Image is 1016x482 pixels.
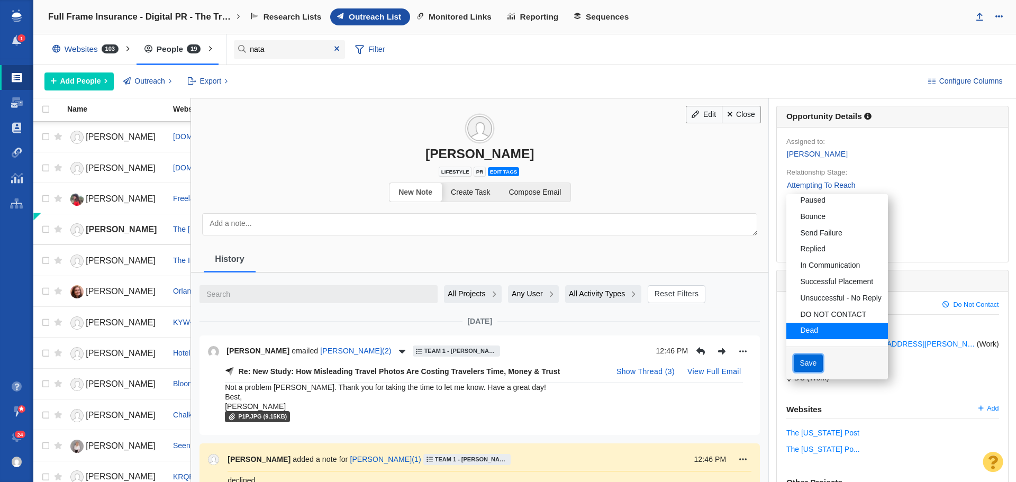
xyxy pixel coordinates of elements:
[17,34,25,42] span: 1
[786,429,859,437] a: The [US_STATE] Post
[786,323,888,339] a: Dead
[786,445,860,453] span: The Washington Post - Business, msn.com, newsday.com, nzherald.co.nz, iol.co.za, chron.com, parad...
[942,301,999,311] a: Do Not Contact
[794,354,823,372] button: Save
[786,258,888,274] a: In Communication
[977,339,999,349] span: ( )
[786,306,888,323] a: DO NOT CONTACT
[786,241,888,258] a: Replied
[786,290,888,306] a: Unsuccessful - No Reply
[786,445,860,453] a: The [US_STATE] Po...
[786,429,859,437] span: The Washington Post
[786,373,999,383] address: ( )
[777,270,1008,292] h6: Person Details
[15,431,26,439] span: 24
[12,457,22,467] img: fd22f7e66fffb527e0485d027231f14a
[786,405,978,414] span: Websites
[786,208,888,225] a: Bounce
[786,274,888,290] a: Successful Placement
[978,405,999,414] a: Add
[786,225,888,241] a: Send Failure
[979,340,996,348] span: Work
[12,10,21,22] img: buzzstream_logo_iconsimple.png
[786,192,888,208] a: Paused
